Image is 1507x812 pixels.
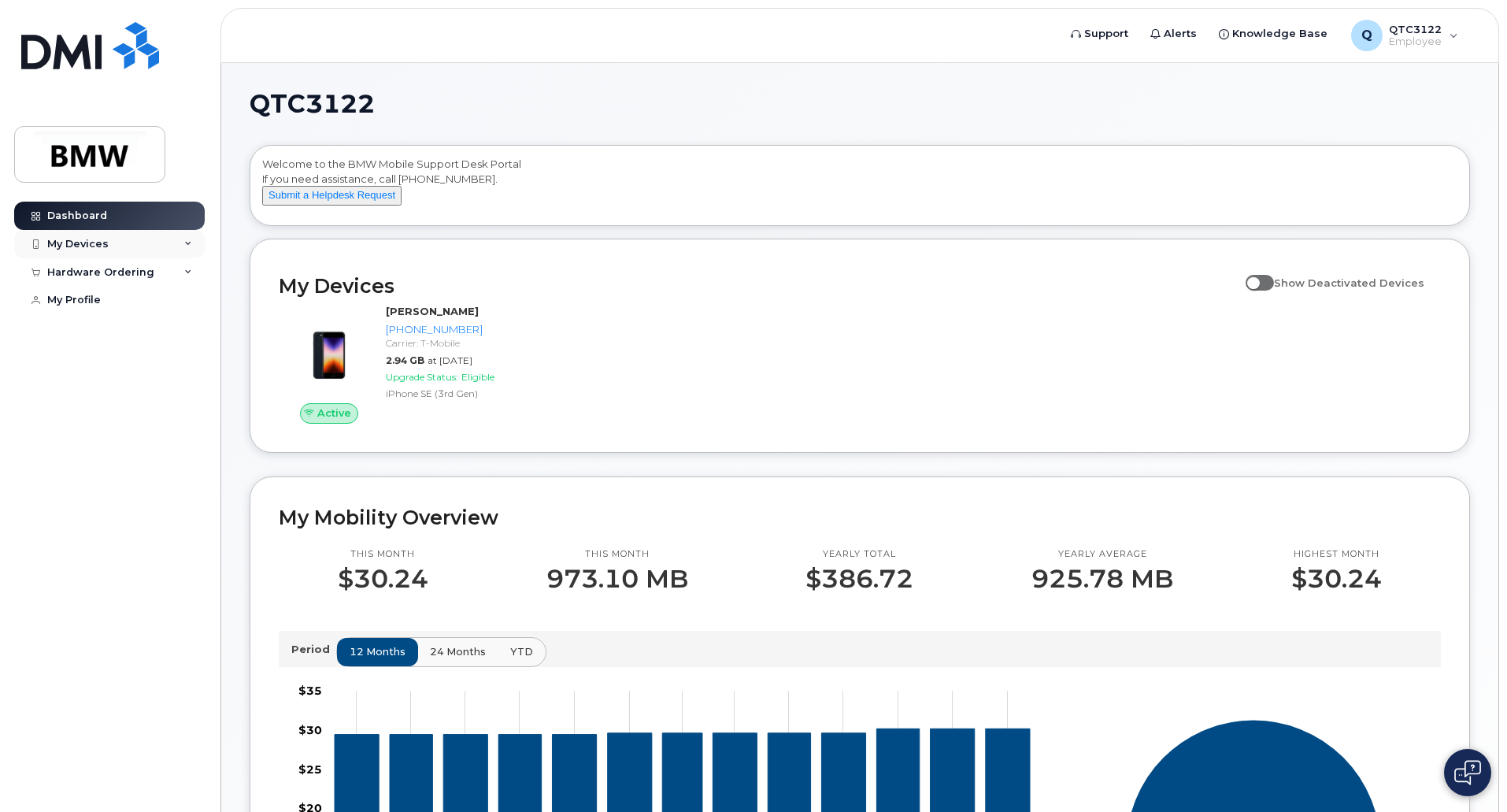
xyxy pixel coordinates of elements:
[546,565,688,593] p: 973.10 MB
[386,336,549,350] div: Carrier: T-Mobile
[461,371,494,383] span: Eligible
[386,371,458,383] span: Upgrade Status:
[1246,268,1258,280] input: Show Deactivated Devices
[386,322,549,337] div: [PHONE_NUMBER]
[1454,760,1481,785] img: Open chat
[279,506,1441,529] h2: My Mobility Overview
[291,642,336,657] p: Period
[805,548,913,561] p: Yearly total
[428,354,472,366] span: at [DATE]
[338,565,428,593] p: $30.24
[262,157,1457,220] div: Welcome to the BMW Mobile Support Desk Portal If you need assistance, call [PHONE_NUMBER].
[298,684,322,698] tspan: $35
[338,548,428,561] p: This month
[546,548,688,561] p: This month
[279,304,555,424] a: Active[PERSON_NAME][PHONE_NUMBER]Carrier: T-Mobile2.94 GBat [DATE]Upgrade Status:EligibleiPhone S...
[1031,565,1173,593] p: 925.78 MB
[279,274,1238,298] h2: My Devices
[386,305,479,317] strong: [PERSON_NAME]
[298,762,322,776] tspan: $25
[805,565,913,593] p: $386.72
[386,354,424,366] span: 2.94 GB
[386,387,549,400] div: iPhone SE (3rd Gen)
[430,644,486,659] span: 24 months
[1274,276,1424,289] span: Show Deactivated Devices
[1031,548,1173,561] p: Yearly average
[298,722,322,736] tspan: $30
[317,406,351,421] span: Active
[262,186,402,206] button: Submit a Helpdesk Request
[291,312,367,387] img: image20231002-3703462-1angbar.jpeg
[250,92,375,116] span: QTC3122
[1291,565,1382,593] p: $30.24
[262,188,402,201] a: Submit a Helpdesk Request
[510,644,533,659] span: YTD
[1291,548,1382,561] p: Highest month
